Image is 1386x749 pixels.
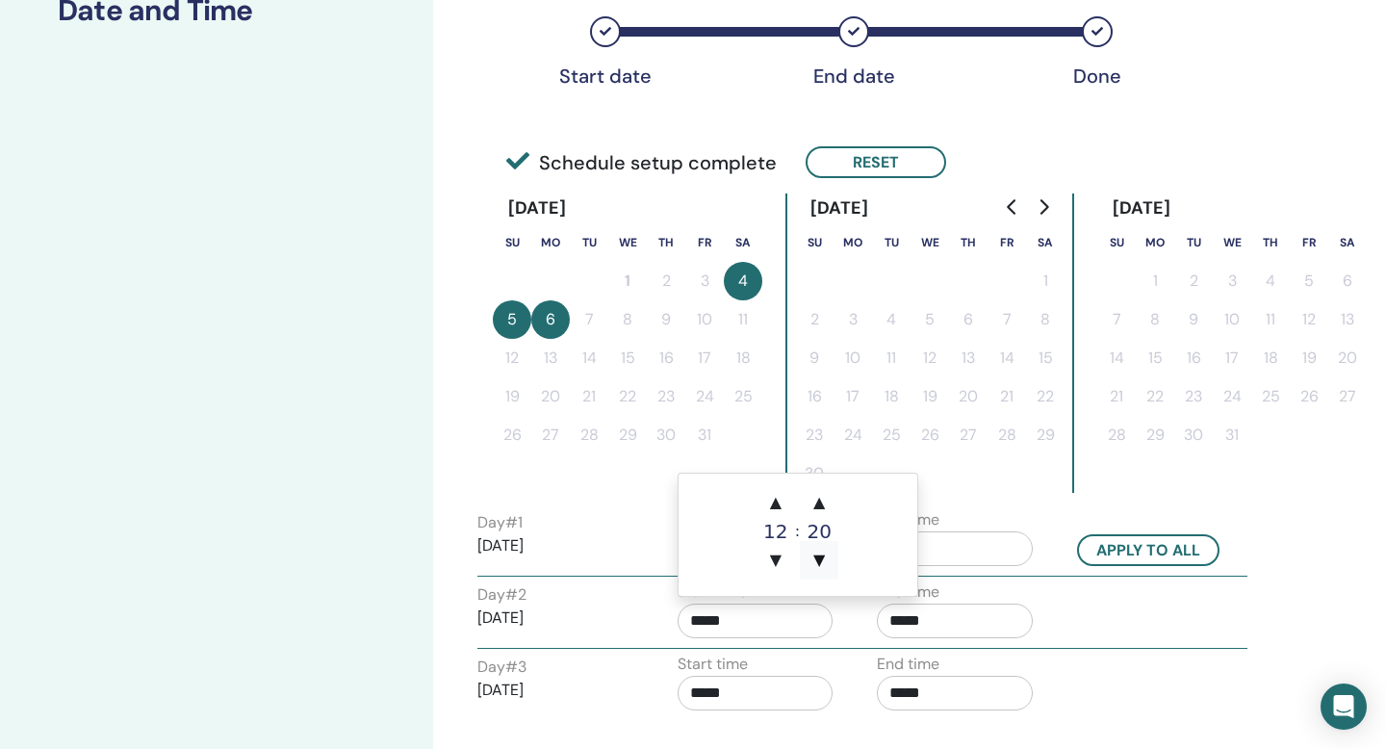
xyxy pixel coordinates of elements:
button: 29 [1136,416,1174,454]
th: Sunday [1097,223,1136,262]
button: Reset [806,146,946,178]
button: 31 [1213,416,1251,454]
th: Sunday [795,223,834,262]
th: Saturday [724,223,762,262]
button: 30 [647,416,685,454]
button: 3 [1213,262,1251,300]
button: 5 [1290,262,1328,300]
button: 26 [493,416,531,454]
label: Day # 3 [477,656,526,679]
button: 31 [685,416,724,454]
th: Friday [988,223,1026,262]
button: 13 [531,339,570,377]
div: End date [806,65,902,88]
button: 27 [949,416,988,454]
label: Day # 1 [477,511,523,534]
button: 19 [911,377,949,416]
button: 20 [1328,339,1367,377]
button: 20 [531,377,570,416]
button: 21 [1097,377,1136,416]
span: ▲ [757,483,795,522]
button: 18 [872,377,911,416]
th: Tuesday [570,223,608,262]
button: 9 [647,300,685,339]
th: Monday [1136,223,1174,262]
th: Wednesday [608,223,647,262]
button: 7 [570,300,608,339]
button: 18 [724,339,762,377]
th: Thursday [1251,223,1290,262]
button: 6 [1328,262,1367,300]
button: 1 [1136,262,1174,300]
button: 14 [570,339,608,377]
button: 14 [1097,339,1136,377]
span: ▼ [800,541,838,580]
button: 25 [1251,377,1290,416]
button: 23 [1174,377,1213,416]
span: ▼ [757,541,795,580]
button: 17 [834,377,872,416]
div: Start date [557,65,654,88]
button: 9 [795,339,834,377]
div: Done [1049,65,1145,88]
button: 15 [608,339,647,377]
button: 25 [724,377,762,416]
button: 17 [685,339,724,377]
button: 29 [1026,416,1065,454]
button: 4 [1251,262,1290,300]
th: Tuesday [1174,223,1213,262]
button: 23 [795,416,834,454]
th: Wednesday [1213,223,1251,262]
button: 17 [1213,339,1251,377]
button: 16 [795,377,834,416]
button: 26 [1290,377,1328,416]
div: 12 [757,522,795,541]
button: 27 [531,416,570,454]
button: 21 [988,377,1026,416]
button: 13 [1328,300,1367,339]
button: 28 [988,416,1026,454]
button: 8 [608,300,647,339]
th: Monday [531,223,570,262]
button: 13 [949,339,988,377]
th: Wednesday [911,223,949,262]
div: [DATE] [795,194,885,223]
button: 11 [724,300,762,339]
button: 28 [570,416,608,454]
th: Saturday [1328,223,1367,262]
button: 25 [872,416,911,454]
button: 24 [1213,377,1251,416]
button: 24 [834,416,872,454]
button: Go to next month [1028,188,1059,226]
label: End time [877,653,939,676]
button: 22 [608,377,647,416]
button: 5 [911,300,949,339]
button: 27 [1328,377,1367,416]
th: Friday [685,223,724,262]
button: 2 [647,262,685,300]
button: 5 [493,300,531,339]
button: 4 [724,262,762,300]
button: 26 [911,416,949,454]
th: Thursday [647,223,685,262]
button: 7 [988,300,1026,339]
button: 3 [685,262,724,300]
button: 28 [1097,416,1136,454]
button: 15 [1136,339,1174,377]
button: 19 [1290,339,1328,377]
label: Start time [678,653,748,676]
p: [DATE] [477,534,633,557]
button: 12 [1290,300,1328,339]
button: 23 [647,377,685,416]
button: 8 [1026,300,1065,339]
div: Open Intercom Messenger [1321,684,1367,730]
button: 10 [834,339,872,377]
th: Sunday [493,223,531,262]
p: [DATE] [477,607,633,630]
button: 30 [795,454,834,493]
button: 8 [1136,300,1174,339]
div: 20 [800,522,838,541]
div: : [795,483,800,580]
button: 18 [1251,339,1290,377]
button: 16 [647,339,685,377]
